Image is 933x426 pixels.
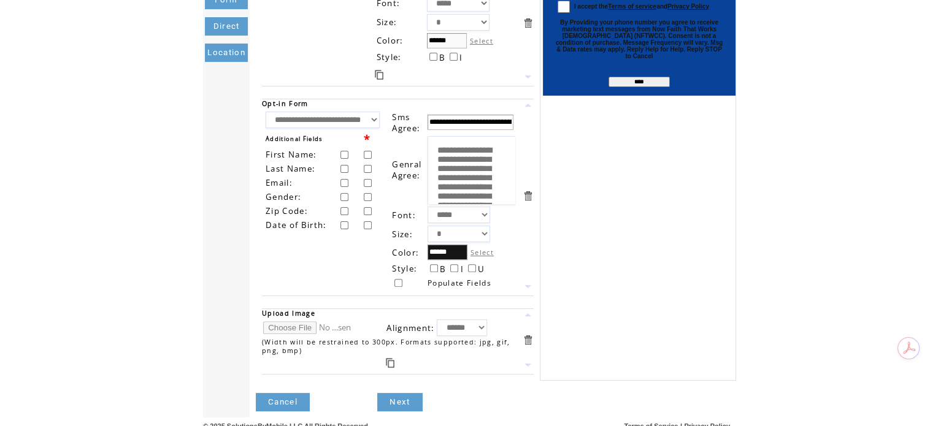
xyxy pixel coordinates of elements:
font: Privacy Policy [667,3,709,10]
a: Move this item down [522,359,534,371]
span: Additional Fields [266,135,323,143]
label: Select [470,36,493,45]
span: B [439,52,445,63]
a: Privacy Policy [667,8,709,9]
span: Font: [392,210,416,221]
span: Alignment: [386,322,434,333]
span: Sms Agree: [392,112,420,134]
a: Move this item up [522,309,534,321]
span: Last Name: [266,163,315,174]
a: Location [205,44,248,62]
font: I accept the [574,3,608,10]
span: Style: [392,263,417,274]
a: Next [377,393,422,411]
a: Duplicate this item [375,70,383,80]
span: Zip Code: [266,205,308,216]
span: Style: [376,51,401,63]
a: Delete this item [522,334,534,346]
span: (Width will be restrained to 300px. Formats supported: jpg, gif, png, bmp) [262,338,510,355]
a: Delete this item [522,17,534,29]
a: Move this item down [522,281,534,292]
span: Size: [376,17,397,28]
span: Genral Agree: [392,159,421,181]
label: Select [470,248,494,257]
span: Populate Fields [428,278,491,288]
a: Move this item down [522,71,534,83]
span: Color: [376,35,403,46]
span: Opt-in Form [262,99,309,108]
span: Size: [392,229,413,240]
a: Cancel [256,393,310,411]
span: Gender: [266,191,301,202]
span: First Name: [266,149,317,160]
span: Set this checkbox for a required field [364,132,371,146]
span: U [478,264,485,275]
span: Upload Image [262,309,315,318]
a: Terms of service [608,8,656,9]
a: Duplicate this item [386,358,394,368]
a: Move this item up [522,99,534,111]
font: and [656,3,709,10]
span: I [459,52,463,63]
a: Direct [205,17,248,36]
font: By Providing your phone number you agree to receive marketing text messages from Now Faith That W... [556,19,723,59]
a: Delete this item [522,190,534,202]
span: Date of Birth: [266,219,327,230]
span: I [460,264,463,275]
span: Email: [266,177,293,188]
font: Terms of service [608,3,656,10]
span: Color: [392,247,419,258]
span: B [440,264,446,275]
